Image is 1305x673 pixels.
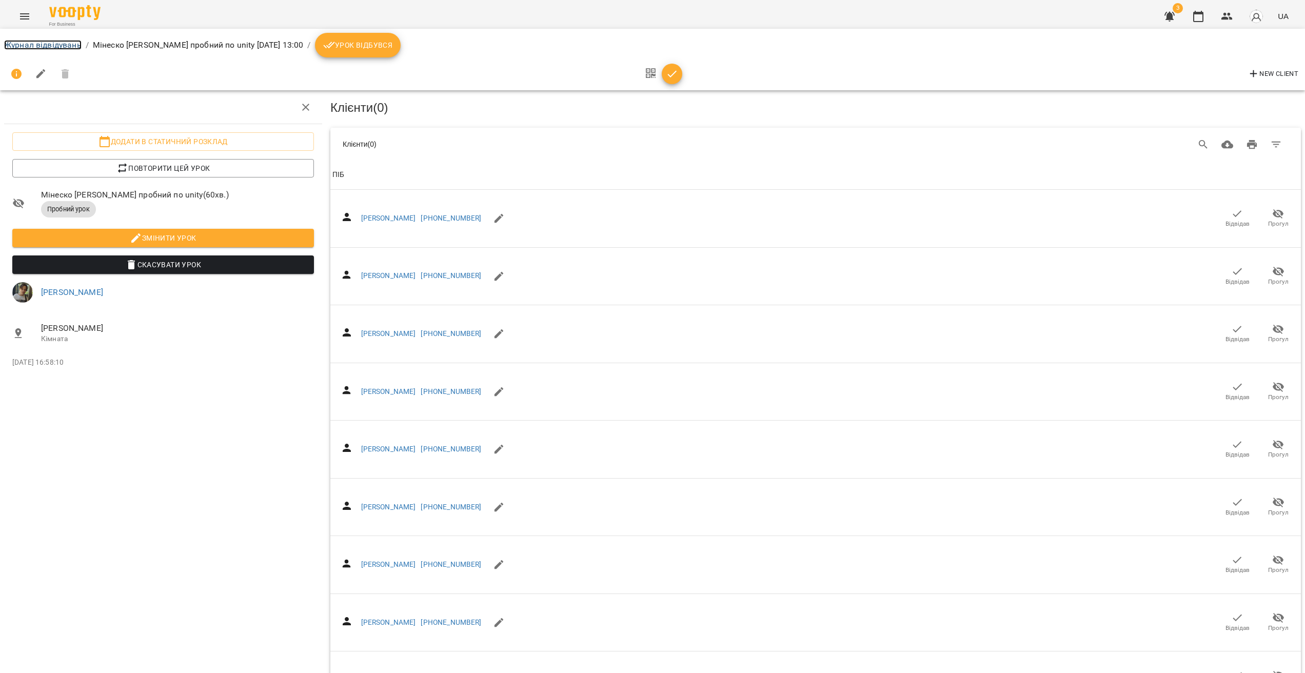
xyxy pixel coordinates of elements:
[12,4,37,29] button: Menu
[1217,320,1258,348] button: Відвідав
[12,132,314,151] button: Додати в статичний розклад
[361,618,416,626] a: [PERSON_NAME]
[1268,335,1289,344] span: Прогул
[361,329,416,338] a: [PERSON_NAME]
[21,135,306,148] span: Додати в статичний розклад
[4,33,1301,57] nav: breadcrumb
[332,169,1299,181] span: ПІБ
[12,282,33,303] img: d6c74e1006c1d6d819e5041804e48d76.jpg
[1173,3,1183,13] span: 3
[41,287,103,297] a: [PERSON_NAME]
[330,128,1301,161] div: Table Toolbar
[1258,550,1299,579] button: Прогул
[41,334,314,344] p: Кімната
[1215,132,1240,157] button: Завантажити CSV
[1225,508,1250,517] span: Відвідав
[1268,393,1289,402] span: Прогул
[1278,11,1289,22] span: UA
[1217,204,1258,233] button: Відвідав
[1225,450,1250,459] span: Відвідав
[1264,132,1289,157] button: Фільтр
[21,259,306,271] span: Скасувати Урок
[1268,624,1289,632] span: Прогул
[1191,132,1216,157] button: Search
[1249,9,1263,24] img: avatar_s.png
[21,232,306,244] span: Змінити урок
[93,39,304,51] p: Мінеско [PERSON_NAME] пробний по unity [DATE] 13:00
[421,214,481,222] a: [PHONE_NUMBER]
[1225,220,1250,228] span: Відвідав
[1217,435,1258,464] button: Відвідав
[1225,566,1250,575] span: Відвідав
[421,271,481,280] a: [PHONE_NUMBER]
[421,618,481,626] a: [PHONE_NUMBER]
[1240,132,1264,157] button: Друк
[49,21,101,28] span: For Business
[1245,66,1301,82] button: New Client
[41,205,96,214] span: Пробний урок
[1217,550,1258,579] button: Відвідав
[1268,508,1289,517] span: Прогул
[12,229,314,247] button: Змінити урок
[1258,320,1299,348] button: Прогул
[330,101,1301,114] h3: Клієнти ( 0 )
[323,39,393,51] span: Урок відбувся
[41,189,314,201] span: Мінеско [PERSON_NAME] пробний по unity ( 60 хв. )
[1258,204,1299,233] button: Прогул
[421,387,481,395] a: [PHONE_NUMBER]
[12,255,314,274] button: Скасувати Урок
[421,503,481,511] a: [PHONE_NUMBER]
[1268,278,1289,286] span: Прогул
[1225,393,1250,402] span: Відвідав
[1217,262,1258,290] button: Відвідав
[1258,608,1299,637] button: Прогул
[1258,262,1299,290] button: Прогул
[12,159,314,177] button: Повторити цей урок
[4,40,82,50] a: Журнал відвідувань
[1268,220,1289,228] span: Прогул
[361,560,416,568] a: [PERSON_NAME]
[361,271,416,280] a: [PERSON_NAME]
[1217,377,1258,406] button: Відвідав
[1258,377,1299,406] button: Прогул
[21,162,306,174] span: Повторити цей урок
[421,560,481,568] a: [PHONE_NUMBER]
[1248,68,1298,80] span: New Client
[1268,566,1289,575] span: Прогул
[41,322,314,334] span: [PERSON_NAME]
[1274,7,1293,26] button: UA
[332,169,344,181] div: Sort
[361,387,416,395] a: [PERSON_NAME]
[1225,278,1250,286] span: Відвідав
[1225,335,1250,344] span: Відвідав
[421,329,481,338] a: [PHONE_NUMBER]
[315,33,401,57] button: Урок відбувся
[1225,624,1250,632] span: Відвідав
[361,445,416,453] a: [PERSON_NAME]
[1258,493,1299,522] button: Прогул
[307,39,310,51] li: /
[86,39,89,51] li: /
[1268,450,1289,459] span: Прогул
[332,169,344,181] div: ПІБ
[1217,608,1258,637] button: Відвідав
[1217,493,1258,522] button: Відвідав
[49,5,101,20] img: Voopty Logo
[361,214,416,222] a: [PERSON_NAME]
[12,358,314,368] p: [DATE] 16:58:10
[1258,435,1299,464] button: Прогул
[421,445,481,453] a: [PHONE_NUMBER]
[361,503,416,511] a: [PERSON_NAME]
[343,139,784,149] div: Клієнти ( 0 )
